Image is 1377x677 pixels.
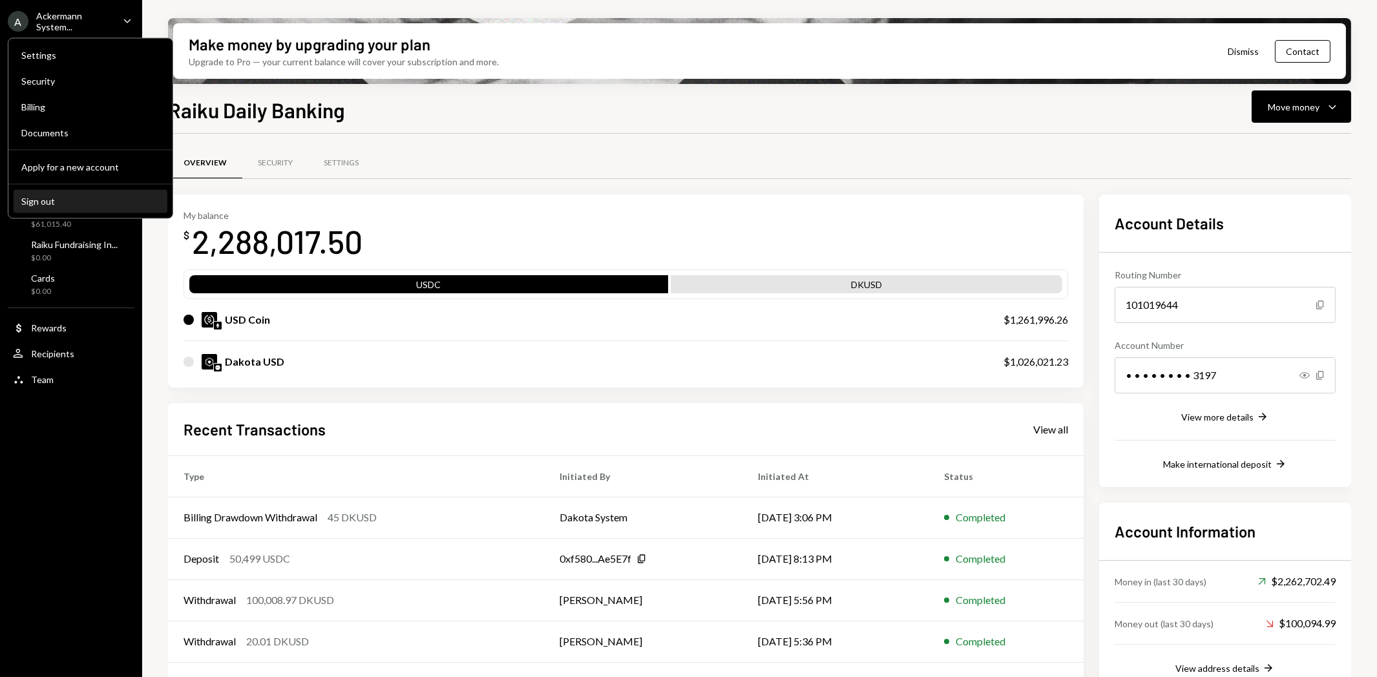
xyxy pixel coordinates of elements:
[1115,268,1336,282] div: Routing Number
[184,592,236,608] div: Withdrawal
[1115,357,1336,393] div: • • • • • • • • 3197
[21,127,160,138] div: Documents
[14,156,167,179] button: Apply for a new account
[328,510,377,525] div: 45 DKUSD
[560,551,631,567] div: 0xf580...Ae5E7f
[21,101,160,112] div: Billing
[214,322,222,329] img: ethereum-mainnet
[31,348,74,359] div: Recipients
[544,579,742,621] td: [PERSON_NAME]
[31,273,55,284] div: Cards
[742,621,929,662] td: [DATE] 5:36 PM
[1181,411,1254,422] div: View more details
[184,419,326,440] h2: Recent Transactions
[742,538,929,579] td: [DATE] 8:13 PM
[1115,287,1336,323] div: 101019644
[184,510,317,525] div: Billing Drawdown Withdrawal
[8,316,134,339] a: Rewards
[1252,90,1351,123] button: Move money
[202,312,217,328] img: USDC
[184,210,363,221] div: My balance
[31,239,118,250] div: Raiku Fundraising In...
[929,455,1084,497] th: Status
[229,551,290,567] div: 50,499 USDC
[544,621,742,662] td: [PERSON_NAME]
[1115,575,1206,588] div: Money in (last 30 days)
[242,147,308,180] a: Security
[8,235,134,266] a: Raiku Fundraising In...$0.00
[671,278,1062,296] div: DKUSD
[21,161,160,172] div: Apply for a new account
[1004,312,1068,328] div: $1,261,996.26
[246,592,334,608] div: 100,008.97 DKUSD
[1268,100,1319,114] div: Move money
[14,190,167,213] button: Sign out
[168,455,544,497] th: Type
[956,634,1005,649] div: Completed
[544,497,742,538] td: Dakota System
[184,634,236,649] div: Withdrawal
[1115,617,1214,630] div: Money out (last 30 days)
[14,121,167,144] a: Documents
[956,551,1005,567] div: Completed
[1266,616,1336,631] div: $100,094.99
[1163,459,1272,470] div: Make international deposit
[14,95,167,118] a: Billing
[8,269,134,300] a: Cards$0.00
[168,147,242,180] a: Overview
[184,229,189,242] div: $
[14,69,167,92] a: Security
[246,634,309,649] div: 20.01 DKUSD
[189,34,430,55] div: Make money by upgrading your plan
[21,76,160,87] div: Security
[1181,410,1269,424] button: View more details
[1033,422,1068,436] a: View all
[21,50,160,61] div: Settings
[184,551,219,567] div: Deposit
[1258,574,1336,589] div: $2,262,702.49
[192,221,363,262] div: 2,288,017.50
[1115,521,1336,542] h2: Account Information
[1175,661,1275,676] button: View address details
[1163,457,1287,472] button: Make international deposit
[8,342,134,365] a: Recipients
[168,97,345,123] h1: Raiku Daily Banking
[31,374,54,385] div: Team
[956,510,1005,525] div: Completed
[184,158,227,169] div: Overview
[214,364,222,371] img: base-mainnet
[21,196,160,207] div: Sign out
[258,158,293,169] div: Security
[1275,40,1330,63] button: Contact
[1004,354,1068,370] div: $1,026,021.23
[31,286,55,297] div: $0.00
[742,579,929,621] td: [DATE] 5:56 PM
[956,592,1005,608] div: Completed
[544,455,742,497] th: Initiated By
[308,147,374,180] a: Settings
[31,219,91,230] div: $61,015.40
[189,278,668,296] div: USDC
[14,43,167,67] a: Settings
[1115,338,1336,352] div: Account Number
[324,158,359,169] div: Settings
[1033,423,1068,436] div: View all
[36,10,112,32] div: Ackermann System...
[742,497,929,538] td: [DATE] 3:06 PM
[1212,36,1275,67] button: Dismiss
[225,312,270,328] div: USD Coin
[31,322,67,333] div: Rewards
[1115,213,1336,234] h2: Account Details
[8,368,134,391] a: Team
[31,253,118,264] div: $0.00
[742,455,929,497] th: Initiated At
[1175,663,1259,674] div: View address details
[225,354,284,370] div: Dakota USD
[189,55,499,68] div: Upgrade to Pro — your current balance will cover your subscription and more.
[202,354,217,370] img: DKUSD
[8,11,28,32] div: A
